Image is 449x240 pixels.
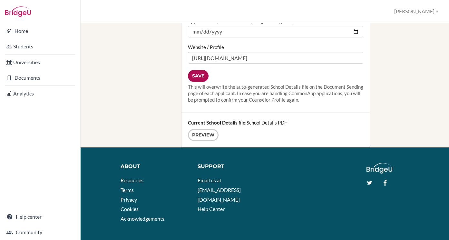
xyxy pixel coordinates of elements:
[121,215,164,222] a: Acknowledgements
[198,163,260,170] div: Support
[188,129,219,141] a: Preview
[121,177,143,183] a: Resources
[1,71,79,84] a: Documents
[198,177,241,202] a: Email us at [EMAIL_ADDRESS][DOMAIN_NAME]
[121,196,137,203] a: Privacy
[1,40,79,53] a: Students
[1,25,79,37] a: Home
[1,210,79,223] a: Help center
[1,56,79,69] a: Universities
[188,120,247,125] strong: Current School Details file:
[181,113,370,147] div: School Details PDF
[5,6,31,17] img: Bridge-U
[391,5,441,17] button: [PERSON_NAME]
[121,163,188,170] div: About
[366,163,393,174] img: logo_white@2x-f4f0deed5e89b7ecb1c2cc34c3e3d731f90f0f143d5ea2071677605dd97b5244.png
[121,206,139,212] a: Cookies
[1,226,79,239] a: Community
[188,44,224,50] label: Website / Profile
[1,87,79,100] a: Analytics
[188,70,209,82] input: Save
[121,187,134,193] a: Terms
[198,206,225,212] a: Help Center
[188,84,364,103] div: This will overwrite the auto-generated School Details file on the Document Sending page of each a...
